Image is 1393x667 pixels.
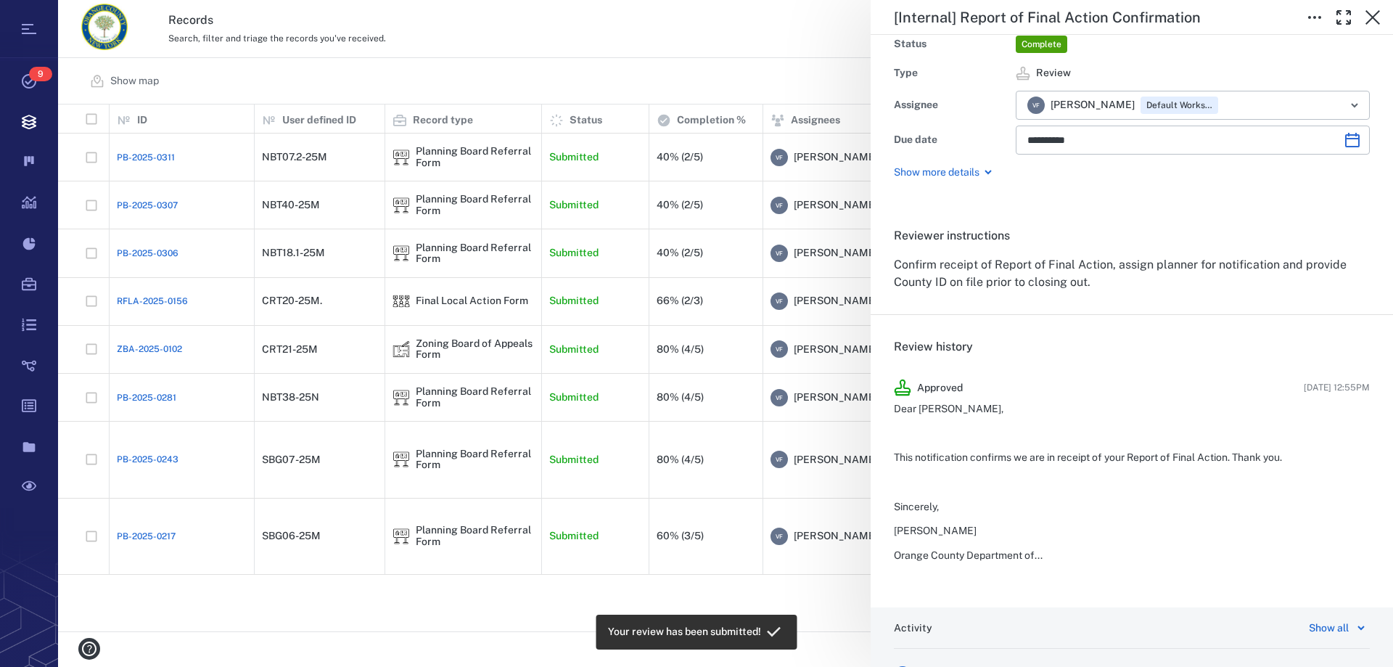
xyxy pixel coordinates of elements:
[1358,3,1387,32] button: Close
[1143,99,1215,112] span: Default Workspace
[894,451,1370,465] p: This notification confirms we are in receipt of your Report of Final Action. Thank you.
[1344,95,1365,115] button: Open
[894,227,1370,245] h6: Reviewer instructions
[1036,66,1071,81] span: Review
[894,165,979,180] p: Show more details
[894,338,1370,356] h6: Review history
[894,549,1370,563] p: Orange County Department of...
[1329,3,1358,32] button: Toggle Fullscreen
[1027,97,1045,114] div: V F
[12,12,463,25] body: Rich Text Area. Press ALT-0 for help.
[894,524,1370,539] p: [PERSON_NAME]
[882,367,1381,584] div: Approved[DATE] 12:55PMDear [PERSON_NAME], This notification confirms we are in receipt of your Re...
[894,256,1370,291] p: Confirm receipt of Report of Final Action, assign planner for notification and provide County ID ...
[608,619,761,645] div: Your review has been submitted!
[894,130,1010,150] div: Due date
[917,381,963,396] p: Approved
[33,10,62,23] span: Help
[894,95,1010,115] div: Assignee
[1309,619,1349,637] div: Show all
[894,500,1370,515] p: Sincerely,
[1304,381,1370,394] span: [DATE] 12:55PM
[894,34,1010,54] div: Status
[894,621,932,636] h6: Activity
[29,67,52,81] span: 9
[1019,38,1064,51] span: Complete
[1051,98,1135,112] span: [PERSON_NAME]
[1300,3,1329,32] button: Toggle to Edit Boxes
[1338,126,1367,155] button: Choose date, selected date is Aug 20, 2025
[894,63,1010,83] div: Type
[894,9,1201,27] h5: [Internal] Report of Final Action Confirmation
[894,402,1370,417] p: Dear [PERSON_NAME],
